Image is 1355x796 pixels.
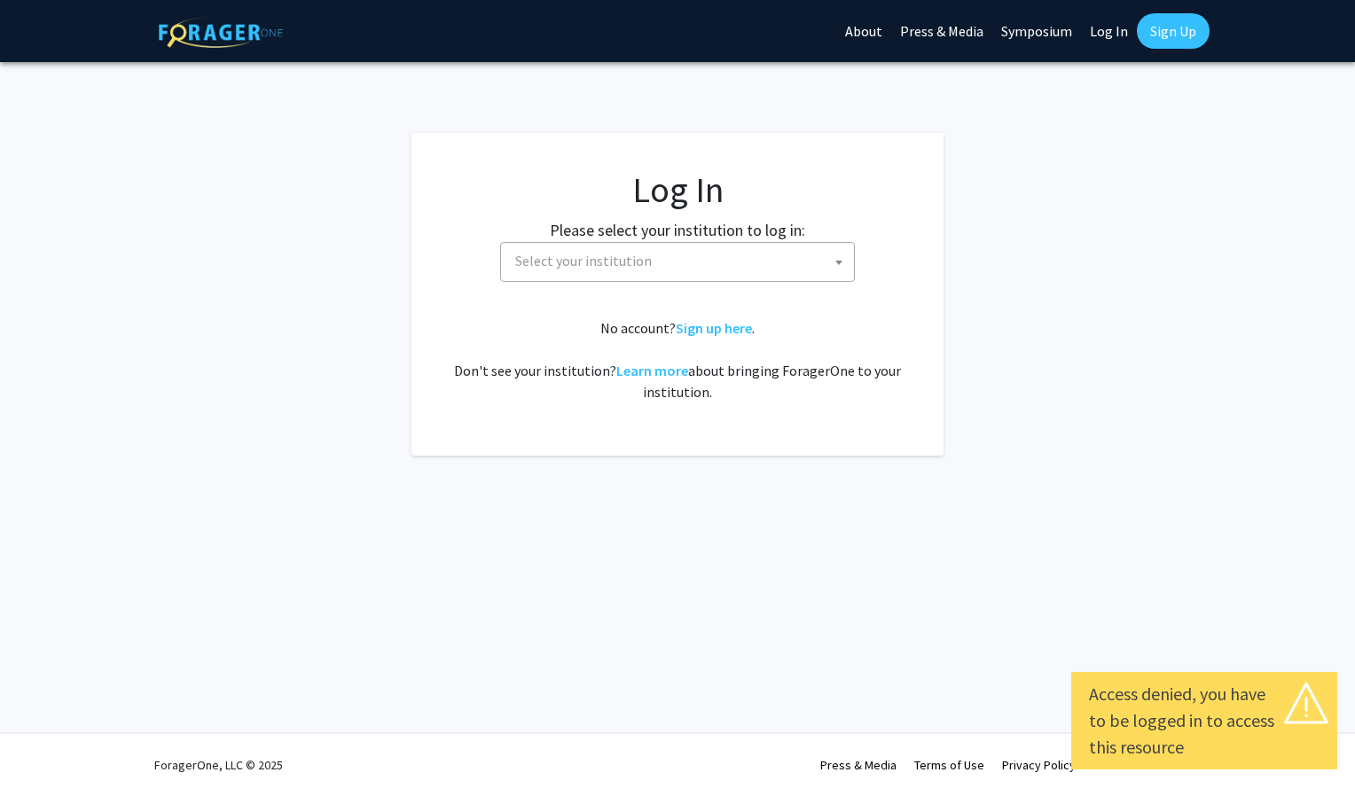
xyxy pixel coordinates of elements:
[1089,681,1320,761] div: Access denied, you have to be logged in to access this resource
[500,242,855,282] span: Select your institution
[914,757,984,773] a: Terms of Use
[550,218,805,242] label: Please select your institution to log in:
[515,252,652,269] span: Select your institution
[676,319,752,337] a: Sign up here
[159,17,283,48] img: ForagerOne Logo
[1002,757,1076,773] a: Privacy Policy
[447,168,908,211] h1: Log In
[154,734,283,796] div: ForagerOne, LLC © 2025
[508,243,854,279] span: Select your institution
[447,317,908,402] div: No account? . Don't see your institution? about bringing ForagerOne to your institution.
[820,757,897,773] a: Press & Media
[616,362,688,379] a: Learn more about bringing ForagerOne to your institution
[1137,13,1210,49] a: Sign Up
